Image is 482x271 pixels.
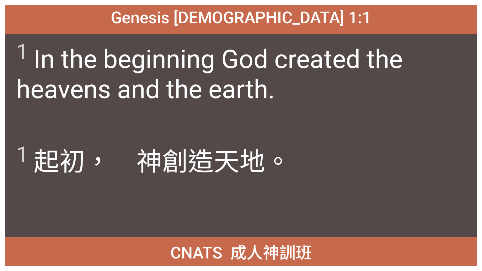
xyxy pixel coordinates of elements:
[16,40,28,65] sup: 1
[85,147,291,177] wh7225: ， 神
[111,8,372,27] span: Genesis [DEMOGRAPHIC_DATA] 1:1
[16,141,291,178] span: 起初
[16,40,466,104] span: In the beginning God created the heavens and the earth.
[239,147,291,177] wh8064: 地
[170,240,312,263] span: CNATS 成人神訓班
[265,147,291,177] wh776: 。
[162,147,291,177] wh430: 創造
[214,147,291,177] wh1254: 天
[16,142,28,167] sup: 1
